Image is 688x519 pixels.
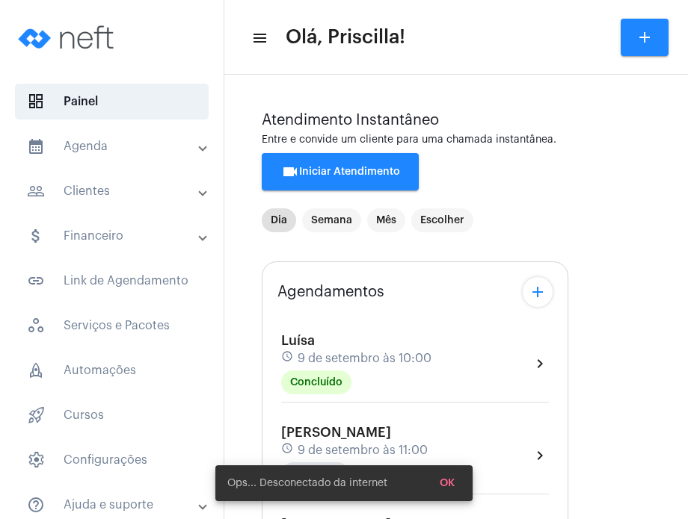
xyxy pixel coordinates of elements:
[27,182,200,200] mat-panel-title: Clientes
[27,496,45,514] mat-icon: sidenav icon
[281,163,299,181] mat-icon: videocam
[27,93,45,111] span: sidenav icon
[277,284,384,300] span: Agendamentos
[15,397,209,433] span: Cursos
[531,447,549,464] mat-icon: chevron_right
[27,496,200,514] mat-panel-title: Ajuda e suporte
[227,476,387,491] span: Ops... Desconectado da internet
[262,153,419,190] button: Iniciar Atendimento
[636,28,654,46] mat-icon: add
[262,112,651,128] div: Atendimento Instantâneo
[411,208,473,232] mat-chip: Escolher
[27,137,200,155] mat-panel-title: Agenda
[27,137,45,155] mat-icon: sidenav icon
[428,470,467,497] button: OK
[27,361,45,379] span: sidenav icon
[9,218,224,254] mat-expansion-panel-header: sidenav iconFinanceiro
[27,227,200,245] mat-panel-title: Financeiro
[9,173,224,209] mat-expansion-panel-header: sidenav iconClientes
[281,426,391,439] span: [PERSON_NAME]
[27,317,45,335] span: sidenav icon
[15,263,209,299] span: Link de Agendamento
[262,134,651,146] div: Entre e convide um cliente para uma chamada instantânea.
[281,167,400,177] span: Iniciar Atendimento
[27,406,45,424] span: sidenav icon
[251,29,266,47] mat-icon: sidenav icon
[281,442,295,459] mat-icon: schedule
[531,355,549,373] mat-icon: chevron_right
[15,308,209,344] span: Serviços e Pacotes
[281,334,315,347] span: Luísa
[27,182,45,200] mat-icon: sidenav icon
[27,451,45,469] span: sidenav icon
[15,352,209,388] span: Automações
[15,442,209,478] span: Configurações
[286,25,405,49] span: Olá, Priscilla!
[27,227,45,245] mat-icon: sidenav icon
[440,478,455,488] span: OK
[302,208,361,232] mat-chip: Semana
[529,283,547,301] mat-icon: add
[298,444,428,457] span: 9 de setembro às 11:00
[15,84,209,119] span: Painel
[9,128,224,164] mat-expansion-panel-header: sidenav iconAgenda
[281,370,351,394] mat-chip: Concluído
[12,7,124,67] img: logo-neft-novo-2.png
[367,208,405,232] mat-chip: Mês
[281,350,295,367] mat-icon: schedule
[27,272,45,290] mat-icon: sidenav icon
[298,352,431,365] span: 9 de setembro às 10:00
[262,208,296,232] mat-chip: Dia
